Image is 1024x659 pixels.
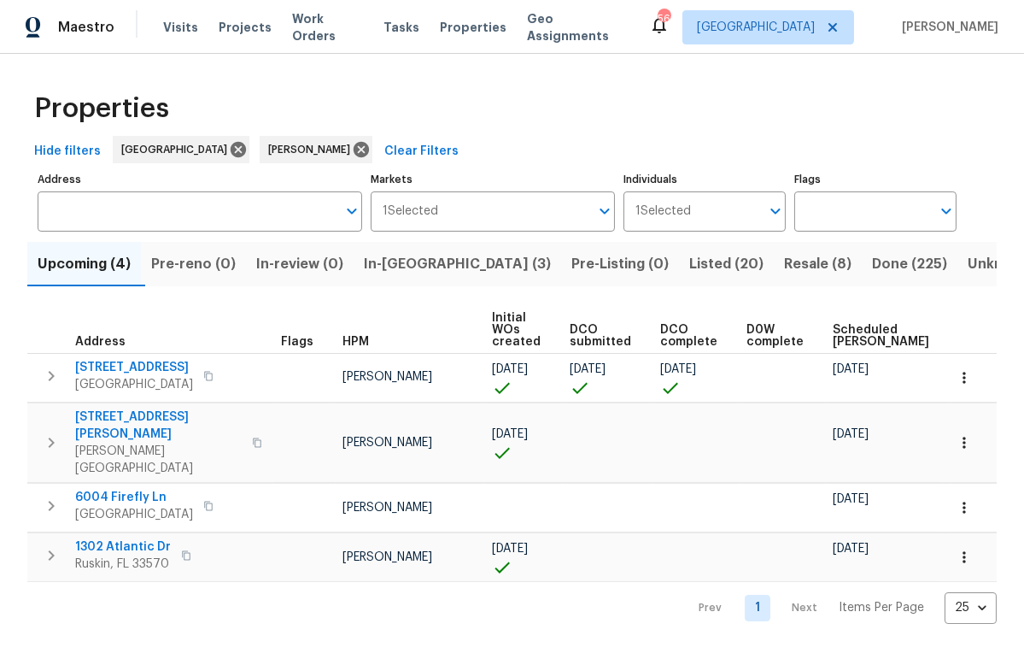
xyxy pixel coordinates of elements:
[492,363,528,375] span: [DATE]
[593,199,617,223] button: Open
[342,336,369,348] span: HPM
[292,10,363,44] span: Work Orders
[570,363,606,375] span: [DATE]
[833,543,869,555] span: [DATE]
[570,324,631,348] span: DCO submitted
[833,324,929,348] span: Scheduled [PERSON_NAME]
[934,199,958,223] button: Open
[660,324,717,348] span: DCO complete
[342,437,432,449] span: [PERSON_NAME]
[75,506,193,523] span: [GEOGRAPHIC_DATA]
[683,592,997,624] nav: Pagination Navigation
[75,409,242,443] span: [STREET_ADDRESS][PERSON_NAME]
[75,556,171,573] span: Ruskin, FL 33570
[839,599,924,616] p: Items Per Page
[38,252,131,276] span: Upcoming (4)
[75,376,193,393] span: [GEOGRAPHIC_DATA]
[219,19,272,36] span: Projects
[38,174,362,185] label: Address
[256,252,343,276] span: In-review (0)
[492,428,528,440] span: [DATE]
[281,336,313,348] span: Flags
[383,204,438,219] span: 1 Selected
[872,252,947,276] span: Done (225)
[571,252,669,276] span: Pre-Listing (0)
[833,363,869,375] span: [DATE]
[34,141,101,162] span: Hide filters
[745,595,770,621] a: Goto page 1
[75,443,242,477] span: [PERSON_NAME][GEOGRAPHIC_DATA]
[75,359,193,376] span: [STREET_ADDRESS]
[697,19,815,36] span: [GEOGRAPHIC_DATA]
[377,136,465,168] button: Clear Filters
[75,538,171,556] span: 1302 Atlantic Dr
[34,100,169,117] span: Properties
[635,204,691,219] span: 1 Selected
[121,141,234,158] span: [GEOGRAPHIC_DATA]
[342,551,432,563] span: [PERSON_NAME]
[58,19,114,36] span: Maestro
[746,324,804,348] span: D0W complete
[75,489,193,506] span: 6004 Firefly Ln
[492,312,541,348] span: Initial WOs created
[660,363,696,375] span: [DATE]
[75,336,126,348] span: Address
[27,136,108,168] button: Hide filters
[342,502,432,514] span: [PERSON_NAME]
[364,252,551,276] span: In-[GEOGRAPHIC_DATA] (3)
[113,136,249,163] div: [GEOGRAPHIC_DATA]
[342,371,432,383] span: [PERSON_NAME]
[492,543,528,555] span: [DATE]
[764,199,787,223] button: Open
[383,21,419,33] span: Tasks
[527,10,629,44] span: Geo Assignments
[784,252,851,276] span: Resale (8)
[384,141,459,162] span: Clear Filters
[833,493,869,505] span: [DATE]
[371,174,614,185] label: Markets
[689,252,764,276] span: Listed (20)
[945,585,997,630] div: 25
[794,174,957,185] label: Flags
[163,19,198,36] span: Visits
[895,19,998,36] span: [PERSON_NAME]
[440,19,506,36] span: Properties
[658,10,670,27] div: 56
[260,136,372,163] div: [PERSON_NAME]
[340,199,364,223] button: Open
[623,174,786,185] label: Individuals
[151,252,236,276] span: Pre-reno (0)
[833,428,869,440] span: [DATE]
[268,141,357,158] span: [PERSON_NAME]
